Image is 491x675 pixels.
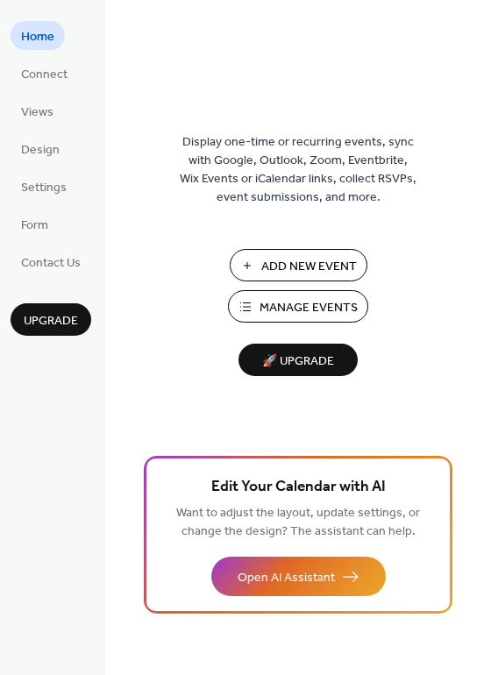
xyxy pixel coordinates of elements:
[21,141,60,160] span: Design
[21,254,81,273] span: Contact Us
[11,134,70,163] a: Design
[260,299,358,317] span: Manage Events
[21,28,54,46] span: Home
[11,210,59,238] a: Form
[11,59,78,88] a: Connect
[238,569,335,587] span: Open AI Assistant
[11,21,65,50] a: Home
[11,247,91,276] a: Contact Us
[228,290,368,323] button: Manage Events
[261,258,357,276] span: Add New Event
[176,501,420,544] span: Want to adjust the layout, update settings, or change the design? The assistant can help.
[211,475,386,500] span: Edit Your Calendar with AI
[11,172,77,201] a: Settings
[21,179,67,197] span: Settings
[21,217,48,235] span: Form
[11,96,64,125] a: Views
[180,133,416,207] span: Display one-time or recurring events, sync with Google, Outlook, Zoom, Eventbrite, Wix Events or ...
[249,350,347,373] span: 🚀 Upgrade
[211,557,386,596] button: Open AI Assistant
[21,66,68,84] span: Connect
[238,344,358,376] button: 🚀 Upgrade
[11,303,91,336] button: Upgrade
[24,312,78,330] span: Upgrade
[230,249,367,281] button: Add New Event
[21,103,53,122] span: Views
